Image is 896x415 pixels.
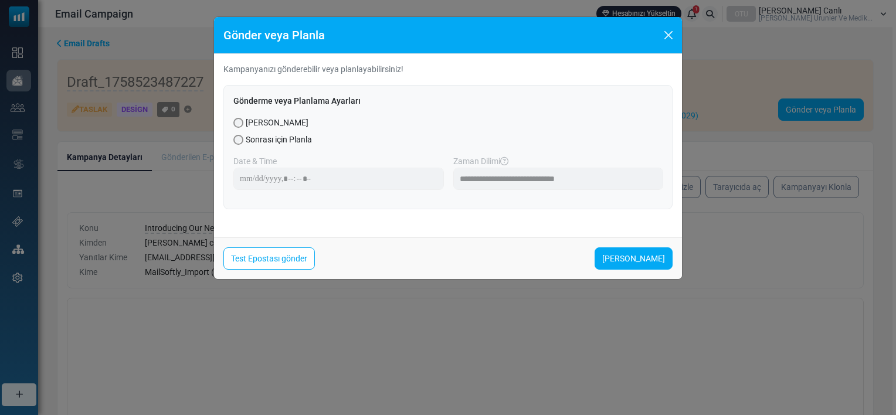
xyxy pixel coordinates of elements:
span: Sonrası için Planla [246,134,312,146]
div: Gönderme veya Planlama Ayarları [233,95,663,107]
label: Zaman Dilimi [453,155,664,168]
a: Test Epostası gönder [223,247,315,270]
h5: Gönder veya Planla [223,26,325,44]
a: [PERSON_NAME] [595,247,673,270]
label: Date & Time [233,155,277,168]
button: Close [660,26,677,44]
span: [PERSON_NAME] [246,117,308,129]
p: Kampanyanızı gönderebilir veya planlayabilirsiniz! [223,63,673,76]
i: Zaman dilimleri, e-postaların dünya çapındaki farklı bölgelere yerel saatlerinde gönderilmesini s... [500,157,508,165]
